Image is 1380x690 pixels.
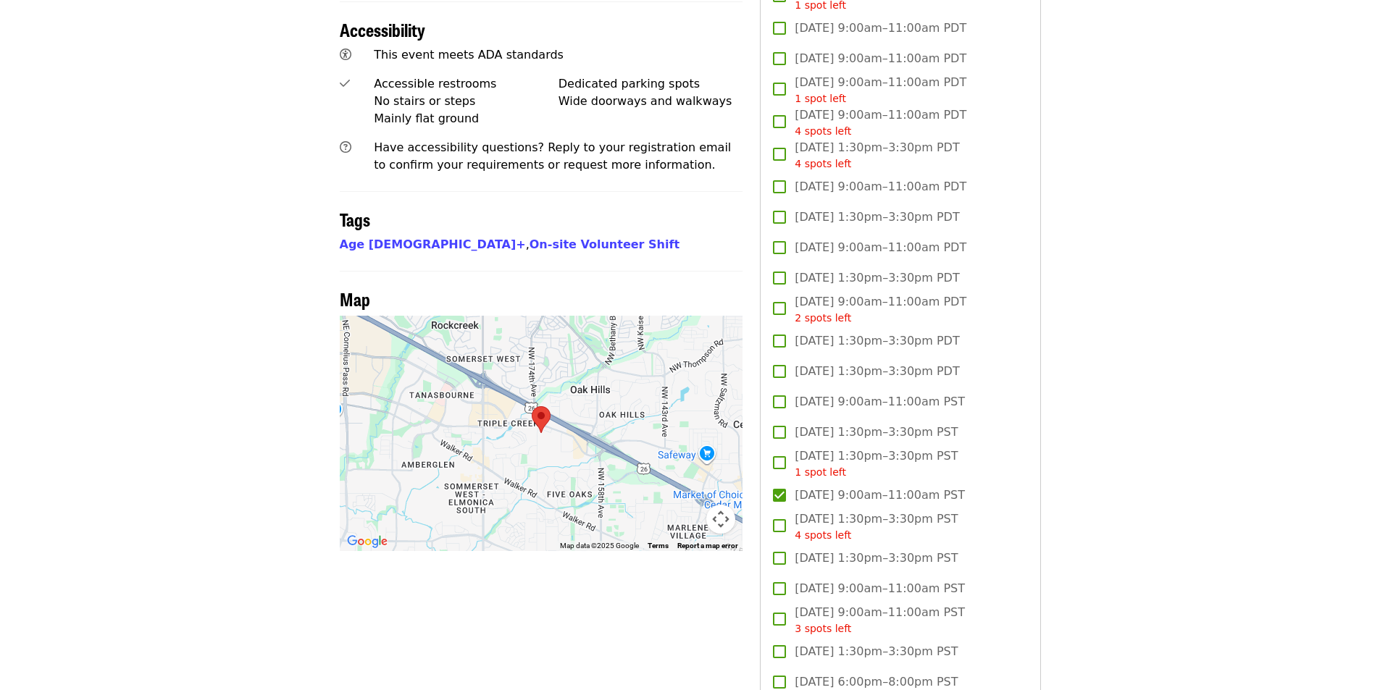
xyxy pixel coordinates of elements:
div: Dedicated parking spots [559,75,743,93]
span: [DATE] 1:30pm–3:30pm PDT [795,363,959,380]
span: [DATE] 9:00am–11:00am PDT [795,293,966,326]
i: question-circle icon [340,140,351,154]
span: [DATE] 1:30pm–3:30pm PDT [795,209,959,226]
span: [DATE] 1:30pm–3:30pm PST [795,447,958,480]
span: Tags [340,206,370,232]
span: Map [340,286,370,311]
span: [DATE] 9:00am–11:00am PST [795,393,965,411]
span: [DATE] 9:00am–11:00am PDT [795,50,966,67]
span: [DATE] 9:00am–11:00am PDT [795,74,966,106]
img: Google [343,532,391,551]
span: [DATE] 9:00am–11:00am PST [795,580,965,597]
span: [DATE] 1:30pm–3:30pm PST [795,510,958,543]
span: [DATE] 1:30pm–3:30pm PDT [795,139,959,172]
span: [DATE] 1:30pm–3:30pm PST [795,550,958,567]
div: Wide doorways and walkways [559,93,743,110]
span: , [340,237,530,251]
span: 4 spots left [795,158,851,169]
button: Map camera controls [706,505,735,534]
span: 1 spot left [795,93,846,104]
span: [DATE] 9:00am–11:00am PST [795,604,965,636]
span: Map data ©2025 Google [560,542,639,550]
span: Have accessibility questions? Reply to your registration email to confirm your requirements or re... [374,140,731,172]
span: [DATE] 9:00am–11:00am PDT [795,106,966,139]
a: On-site Volunteer Shift [530,237,679,251]
span: [DATE] 9:00am–11:00am PDT [795,20,966,37]
i: universal-access icon [340,48,351,62]
span: [DATE] 1:30pm–3:30pm PST [795,424,958,441]
div: Accessible restrooms [374,75,559,93]
div: Mainly flat ground [374,110,559,127]
a: Terms (opens in new tab) [648,542,669,550]
span: This event meets ADA standards [374,48,564,62]
a: Report a map error [677,542,738,550]
span: [DATE] 9:00am–11:00am PDT [795,239,966,256]
span: Accessibility [340,17,425,42]
div: No stairs or steps [374,93,559,110]
span: 1 spot left [795,466,846,478]
a: Open this area in Google Maps (opens a new window) [343,532,391,551]
a: Age [DEMOGRAPHIC_DATA]+ [340,237,526,251]
span: [DATE] 1:30pm–3:30pm PST [795,643,958,660]
i: check icon [340,77,350,91]
span: [DATE] 9:00am–11:00am PST [795,487,965,504]
span: [DATE] 1:30pm–3:30pm PDT [795,332,959,350]
span: [DATE] 9:00am–11:00am PDT [795,178,966,195]
span: 2 spots left [795,312,851,324]
span: 4 spots left [795,125,851,137]
span: 4 spots left [795,529,851,541]
span: 3 spots left [795,623,851,634]
span: [DATE] 1:30pm–3:30pm PDT [795,269,959,287]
